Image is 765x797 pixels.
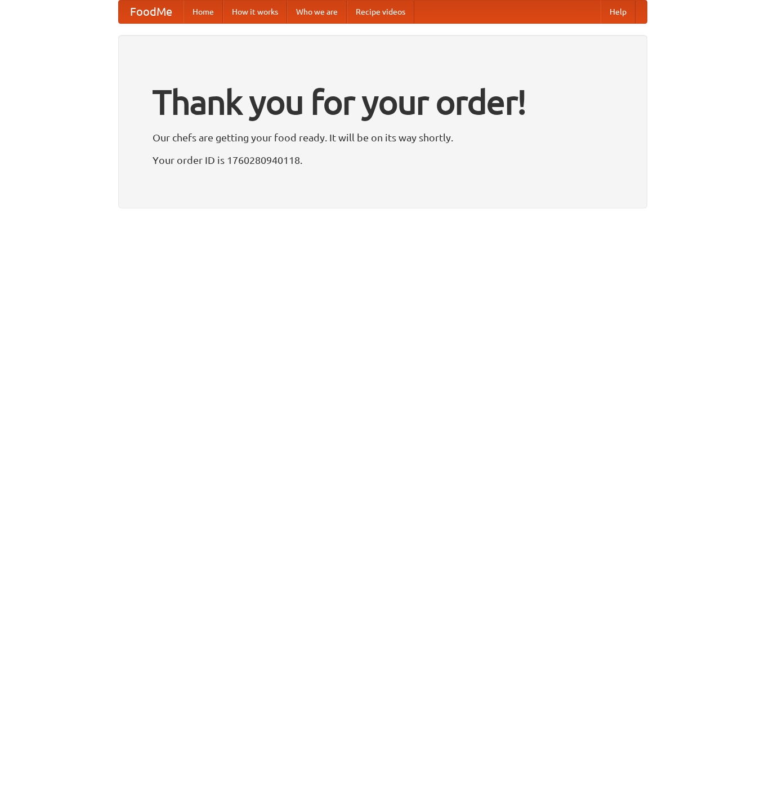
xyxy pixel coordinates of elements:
h1: Thank you for your order! [153,75,613,129]
a: Who we are [287,1,347,23]
a: FoodMe [119,1,184,23]
p: Our chefs are getting your food ready. It will be on its way shortly. [153,129,613,146]
p: Your order ID is 1760280940118. [153,152,613,168]
a: Recipe videos [347,1,414,23]
a: Help [601,1,636,23]
a: Home [184,1,223,23]
a: How it works [223,1,287,23]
